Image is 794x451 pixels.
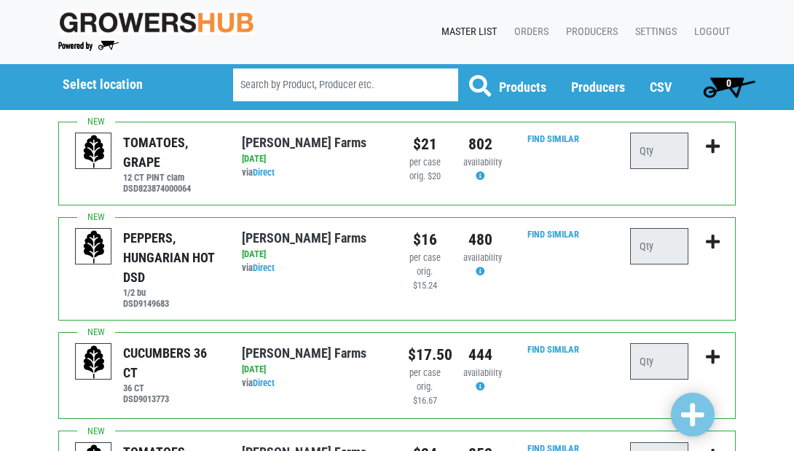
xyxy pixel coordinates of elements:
a: 0 [696,72,761,101]
div: via [242,262,386,275]
a: Settings [624,18,683,46]
h6: 1/2 bu [123,287,219,298]
span: 0 [726,77,731,89]
a: Producers [571,79,625,95]
div: orig. $16.67 [408,380,441,408]
div: [DATE] [242,152,386,166]
a: Direct [253,377,275,388]
input: Qty [630,228,688,264]
div: orig. $15.24 [408,265,441,293]
h6: DSD9149683 [123,298,219,309]
input: Qty [630,343,688,380]
a: Find Similar [527,344,579,355]
div: PEPPERS, HUNGARIAN HOT DSD [123,228,219,287]
a: CSV [650,79,672,95]
h6: DSD9013773 [123,393,219,404]
a: Find Similar [527,133,579,144]
a: Direct [253,167,275,178]
div: [DATE] [242,248,386,262]
a: Orders [503,18,554,46]
a: Master List [430,18,503,46]
div: TOMATOES, GRAPE [123,133,219,172]
div: 802 [463,133,497,156]
h5: Select location [63,77,196,93]
h6: DSD823874000064 [123,183,219,194]
div: $21 [408,133,441,156]
h6: 36 CT [123,383,219,393]
div: CUCUMBERS 36 CT [123,343,219,383]
input: Search by Product, Producer etc. [233,68,458,101]
a: [PERSON_NAME] Farms [242,135,366,150]
a: Logout [683,18,736,46]
h6: 12 CT PINT clam [123,172,219,183]
div: via [242,166,386,180]
img: placeholder-variety-43d6402dacf2d531de610a020419775a.svg [76,344,112,380]
div: [DATE] [242,363,386,377]
div: 480 [463,228,497,251]
div: $17.50 [408,343,441,366]
span: availability [463,157,502,168]
div: per case [408,156,441,170]
input: Qty [630,133,688,169]
a: Products [499,79,546,95]
a: Find Similar [527,229,579,240]
span: availability [463,252,502,263]
a: Direct [253,262,275,273]
a: Producers [554,18,624,46]
span: availability [463,367,502,378]
img: Powered by Big Wheelbarrow [58,41,119,51]
div: via [242,377,386,391]
a: [PERSON_NAME] Farms [242,230,366,246]
img: placeholder-variety-43d6402dacf2d531de610a020419775a.svg [76,229,112,265]
div: $16 [408,228,441,251]
div: 444 [463,343,497,366]
img: original-fc7597fdc6adbb9d0e2ae620e786d1a2.jpg [58,9,254,35]
img: placeholder-variety-43d6402dacf2d531de610a020419775a.svg [76,133,112,170]
div: orig. $20 [408,170,441,184]
a: [PERSON_NAME] Farms [242,345,366,361]
div: per case [408,251,441,265]
div: per case [408,366,441,380]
